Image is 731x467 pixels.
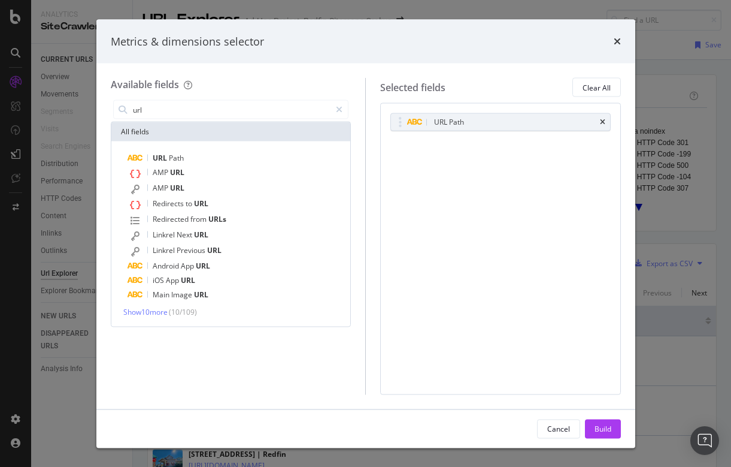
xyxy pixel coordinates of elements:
[547,423,570,433] div: Cancel
[111,122,351,141] div: All fields
[153,198,186,209] span: Redirects
[166,275,181,285] span: App
[186,198,194,209] span: to
[194,198,208,209] span: URL
[153,183,170,193] span: AMP
[153,290,171,300] span: Main
[169,307,197,317] span: ( 10 / 109 )
[153,230,177,240] span: Linkrel
[153,261,181,271] span: Android
[537,419,580,438] button: Cancel
[181,261,196,271] span: App
[132,101,331,119] input: Search by field name
[194,230,208,240] span: URL
[207,245,222,255] span: URL
[190,214,208,224] span: from
[614,34,621,49] div: times
[123,307,168,317] span: Show 10 more
[585,419,621,438] button: Build
[434,116,464,128] div: URL Path
[196,261,210,271] span: URL
[390,113,611,131] div: URL Pathtimes
[153,153,169,163] span: URL
[170,167,184,177] span: URL
[583,82,611,92] div: Clear All
[572,78,621,97] button: Clear All
[181,275,195,285] span: URL
[169,153,184,163] span: Path
[153,167,170,177] span: AMP
[690,426,719,455] div: Open Intercom Messenger
[208,214,226,224] span: URLs
[177,230,194,240] span: Next
[177,245,207,255] span: Previous
[153,245,177,255] span: Linkrel
[171,290,194,300] span: Image
[153,275,166,285] span: iOS
[600,119,605,126] div: times
[111,78,179,91] div: Available fields
[96,19,635,448] div: modal
[153,214,190,224] span: Redirected
[170,183,184,193] span: URL
[594,423,611,433] div: Build
[111,34,264,49] div: Metrics & dimensions selector
[194,290,208,300] span: URL
[380,80,445,94] div: Selected fields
